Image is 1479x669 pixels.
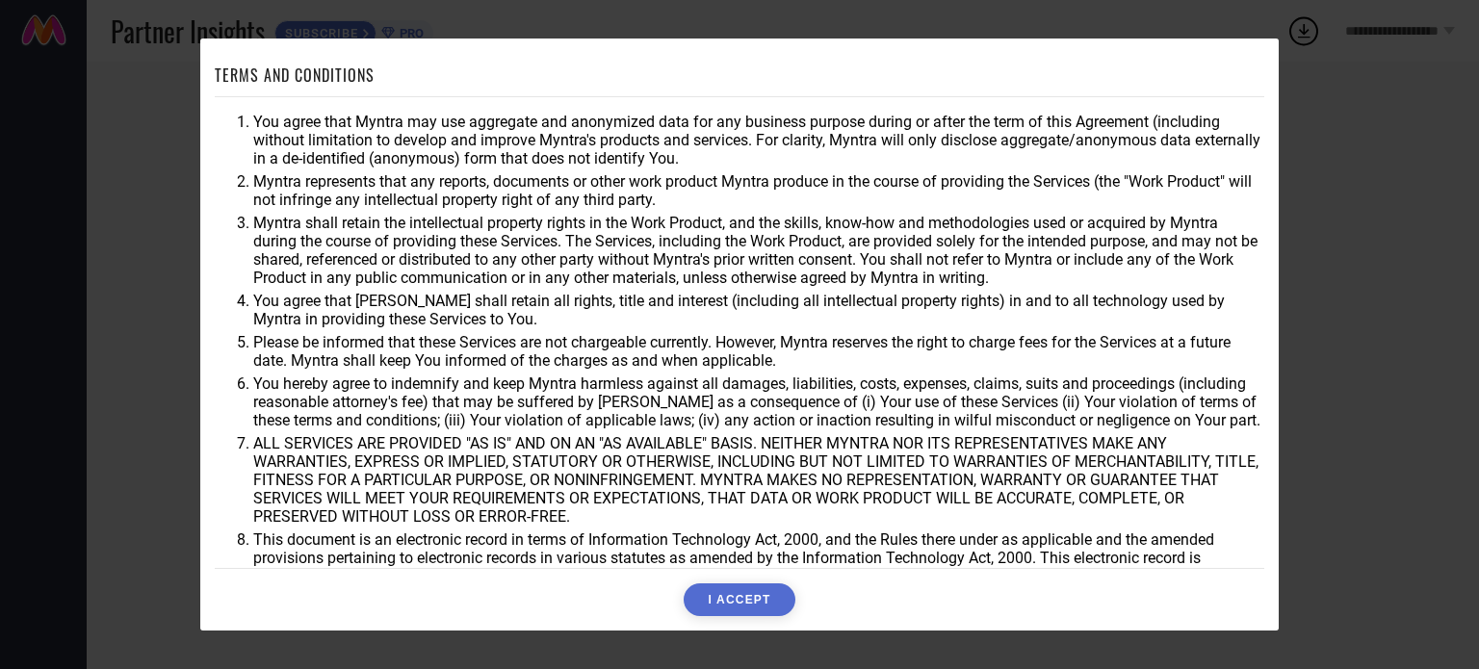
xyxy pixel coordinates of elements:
button: I ACCEPT [684,583,794,616]
li: Myntra represents that any reports, documents or other work product Myntra produce in the course ... [253,172,1264,209]
li: You agree that [PERSON_NAME] shall retain all rights, title and interest (including all intellect... [253,292,1264,328]
li: This document is an electronic record in terms of Information Technology Act, 2000, and the Rules... [253,530,1264,585]
li: You hereby agree to indemnify and keep Myntra harmless against all damages, liabilities, costs, e... [253,374,1264,429]
li: Please be informed that these Services are not chargeable currently. However, Myntra reserves the... [253,333,1264,370]
li: You agree that Myntra may use aggregate and anonymized data for any business purpose during or af... [253,113,1264,167]
li: Myntra shall retain the intellectual property rights in the Work Product, and the skills, know-ho... [253,214,1264,287]
h1: TERMS AND CONDITIONS [215,64,375,87]
li: ALL SERVICES ARE PROVIDED "AS IS" AND ON AN "AS AVAILABLE" BASIS. NEITHER MYNTRA NOR ITS REPRESEN... [253,434,1264,526]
